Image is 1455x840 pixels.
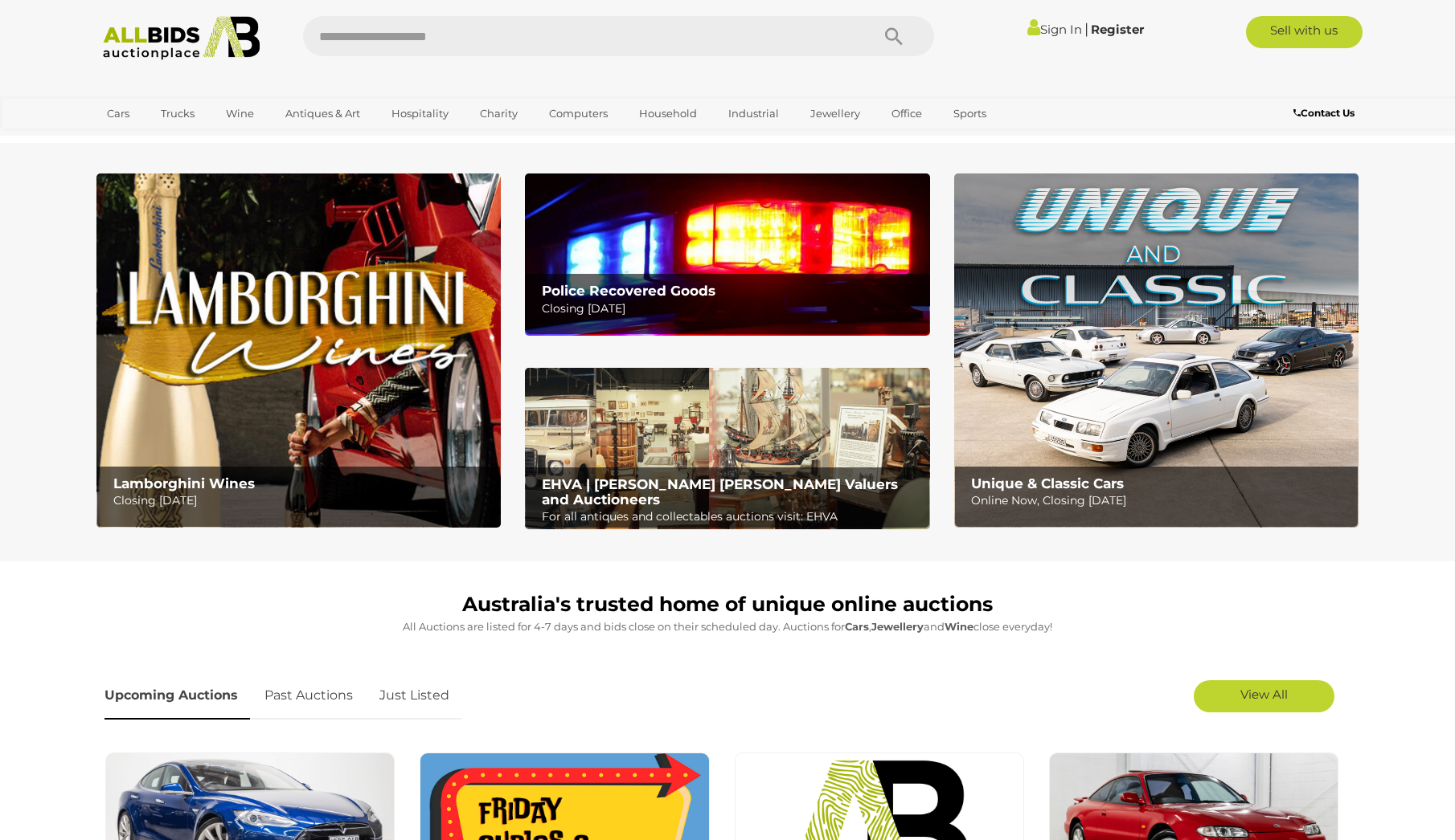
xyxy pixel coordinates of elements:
[845,620,869,633] strong: Cars
[1293,104,1359,122] a: Contact Us
[105,618,1350,636] p: All Auctions are listed for 4-7 days and bids close on their scheduled day. Auctions for , and cl...
[542,283,715,299] b: Police Recovered Goods
[113,491,492,511] p: Closing [DATE]
[96,173,501,528] a: Lamborghini Wines Lamborghini Wines Closing [DATE]
[113,475,255,491] b: Lamborghini Wines
[871,620,924,633] strong: Jewellery
[1091,22,1144,37] a: Register
[469,100,528,127] a: Charity
[954,173,1359,528] img: Unique & Classic Cars
[96,173,501,528] img: Lamborghini Wines
[150,100,205,127] a: Trucks
[525,368,929,530] a: EHVA | Evans Hastings Valuers and Auctioneers EHVA | [PERSON_NAME] [PERSON_NAME] Valuers and Auct...
[215,100,264,127] a: Wine
[1246,16,1363,48] a: Sell with us
[943,100,997,127] a: Sports
[275,100,371,127] a: Antiques & Art
[105,593,1350,616] h1: Australia's trusted home of unique online auctions
[629,100,707,127] a: Household
[542,507,920,527] p: For all antiques and collectables auctions visit: EHVA
[367,672,461,720] a: Just Listed
[105,672,250,720] a: Upcoming Auctions
[971,491,1350,511] p: Online Now, Closing [DATE]
[954,173,1359,528] a: Unique & Classic Cars Unique & Classic Cars Online Now, Closing [DATE]
[1240,687,1288,702] span: View All
[1027,22,1082,37] a: Sign In
[854,16,934,56] button: Search
[94,16,268,60] img: Allbids.com.au
[1084,20,1088,38] span: |
[971,475,1124,491] b: Unique & Classic Cars
[539,100,618,127] a: Computers
[525,173,929,335] a: Police Recovered Goods Police Recovered Goods Closing [DATE]
[525,368,929,530] img: EHVA | Evans Hastings Valuers and Auctioneers
[252,672,365,720] a: Past Auctions
[381,100,459,127] a: Hospitality
[718,100,789,127] a: Industrial
[96,100,140,127] a: Cars
[96,127,232,153] a: [GEOGRAPHIC_DATA]
[800,100,871,127] a: Jewellery
[542,476,898,508] b: EHVA | [PERSON_NAME] [PERSON_NAME] Valuers and Auctioneers
[1194,680,1334,712] a: View All
[945,620,973,633] strong: Wine
[881,100,932,127] a: Office
[525,173,929,335] img: Police Recovered Goods
[542,299,920,319] p: Closing [DATE]
[1293,107,1355,119] b: Contact Us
